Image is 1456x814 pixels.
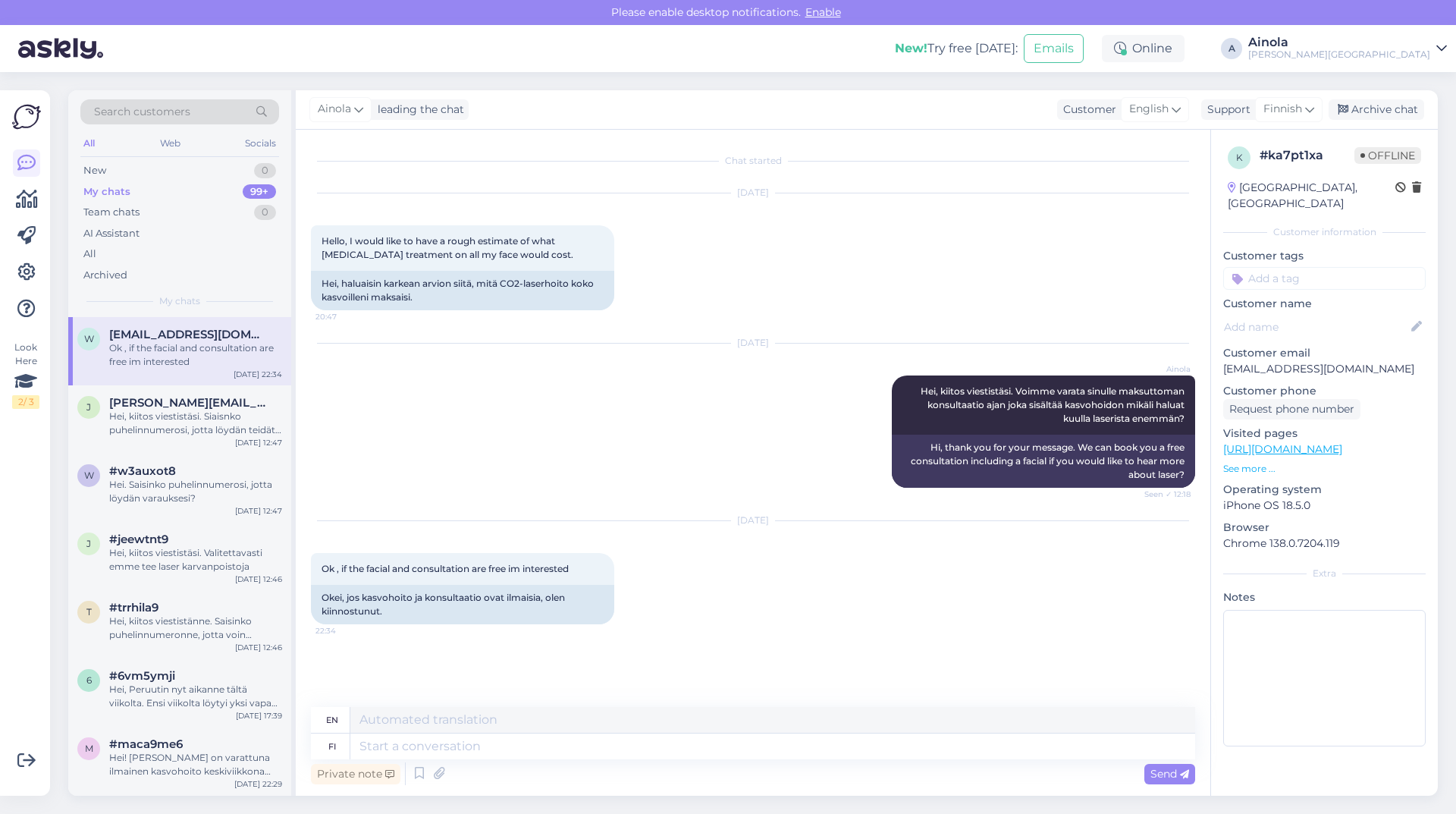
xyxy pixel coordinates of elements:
[1329,99,1424,120] div: Archive chat
[235,437,282,448] div: [DATE] 12:47
[83,205,140,220] div: Team chats
[311,585,614,624] div: Okei, jos kasvohoito ja konsultaatio ovat ilmaisia, olen kiinnostunut.
[109,751,282,778] div: Hei! [PERSON_NAME] on varattuna ilmainen kasvohoito keskiviikkona mutten pääsekään, koska minulle...
[1223,426,1426,442] p: Visited pages
[1102,35,1185,62] div: Online
[895,41,927,55] b: New!
[1150,767,1189,781] span: Send
[159,294,200,308] span: My chats
[242,134,279,153] div: Socials
[1223,498,1426,514] p: iPhone OS 18.5.0
[1201,102,1250,118] div: Support
[311,154,1195,168] div: Chat started
[1260,146,1354,165] div: # ka7pt1xa
[86,674,92,686] span: 6
[109,546,282,574] div: Hei, kiitos viestistäsi. Valitettavasti emme tee laser karvanpoistoja
[83,184,130,200] div: My chats
[235,574,282,585] div: [DATE] 12:46
[315,625,372,636] span: 22:34
[318,101,351,118] span: Ainola
[1248,36,1447,61] a: Ainola[PERSON_NAME][GEOGRAPHIC_DATA]
[1024,34,1084,63] button: Emails
[1223,462,1426,476] p: See more ...
[801,5,846,19] span: Enable
[1221,38,1242,59] div: A
[109,601,158,614] span: #trrhila9
[243,184,276,200] div: 99+
[1223,248,1426,264] p: Customer tags
[109,410,282,437] div: Hei, kiitos viestistäsi. Siaisnko puhelinnumerosi, jotta löydän teidät järjestelmästämme?
[1223,296,1426,312] p: Customer name
[895,39,1018,58] div: Try free [DATE]:
[1134,363,1191,375] span: Ainola
[311,764,400,784] div: Private note
[1057,102,1116,118] div: Customer
[1223,399,1360,420] div: Request phone number
[109,396,267,410] span: johanna.purjo@hus.fi
[234,369,282,380] div: [DATE] 22:34
[1224,319,1408,335] input: Add name
[12,102,41,131] img: Askly Logo
[234,778,282,790] div: [DATE] 22:29
[1129,101,1169,118] span: English
[86,538,91,549] span: j
[1223,536,1426,552] p: Chrome 138.0.7204.119
[109,737,183,751] span: #maca9me6
[157,134,184,153] div: Web
[12,395,39,409] div: 2 / 3
[84,333,94,344] span: w
[86,401,91,413] span: j
[86,606,92,618] span: t
[1223,482,1426,498] p: Operating system
[94,104,190,120] span: Search customers
[236,710,282,721] div: [DATE] 17:39
[311,271,614,310] div: Hei, haluaisin karkean arvion siitä, mitä CO2-laserhoito koko kasvoilleni maksaisi.
[83,163,106,178] div: New
[83,268,127,283] div: Archived
[315,311,372,322] span: 20:47
[109,478,282,505] div: Hei. Saisinko puhelinnumerosi, jotta löydän varauksesi?
[1263,101,1302,118] span: Finnish
[1223,442,1342,456] a: [URL][DOMAIN_NAME]
[1223,361,1426,377] p: [EMAIL_ADDRESS][DOMAIN_NAME]
[322,563,569,574] span: Ok , if the facial and consultation are free im interested
[254,163,276,178] div: 0
[85,743,93,754] span: m
[235,505,282,517] div: [DATE] 12:47
[1223,567,1426,580] div: Extra
[921,385,1187,424] span: Hei, kiitos viestistäsi. Voimme varata sinulle maksuttoman konsultaatio ajan joka sisältää kasvoh...
[1223,225,1426,239] div: Customer information
[109,341,282,369] div: Ok , if the facial and consultation are free im interested
[109,683,282,710] div: Hei, Peruutin nyt aikanne tältä viikolta. Ensi viikolta löytyi yksi vapaa aika keskiviikolle [DAT...
[1354,147,1421,164] span: Offline
[311,186,1195,200] div: [DATE]
[311,336,1195,350] div: [DATE]
[254,205,276,220] div: 0
[109,669,175,683] span: #6vm5ymji
[1223,267,1426,290] input: Add a tag
[892,435,1195,488] div: Hi, thank you for your message. We can book you a free consultation including a facial if you wou...
[83,247,96,262] div: All
[328,734,336,759] div: fi
[1228,180,1395,212] div: [GEOGRAPHIC_DATA], [GEOGRAPHIC_DATA]
[1248,49,1430,61] div: [PERSON_NAME][GEOGRAPHIC_DATA]
[80,134,98,153] div: All
[1134,489,1191,500] span: Seen ✓ 12:18
[109,614,282,642] div: Hei, kiitos viestistänne. Saisinko puhelinnumeronne, jotta voin tarkistaa asian järjestelmästämme
[109,464,176,478] span: #w3auxot8
[235,642,282,653] div: [DATE] 12:46
[1223,589,1426,605] p: Notes
[1223,383,1426,399] p: Customer phone
[372,102,464,118] div: leading the chat
[109,328,267,341] span: wassijasamir@gmail.com
[322,235,573,260] span: Hello, I would like to have a rough estimate of what [MEDICAL_DATA] treatment on all my face woul...
[1223,345,1426,361] p: Customer email
[109,533,168,546] span: #jeewtnt9
[311,514,1195,527] div: [DATE]
[1248,36,1430,49] div: Ainola
[1223,520,1426,536] p: Browser
[1236,152,1243,163] span: k
[83,226,140,241] div: AI Assistant
[84,470,94,481] span: w
[326,707,338,733] div: en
